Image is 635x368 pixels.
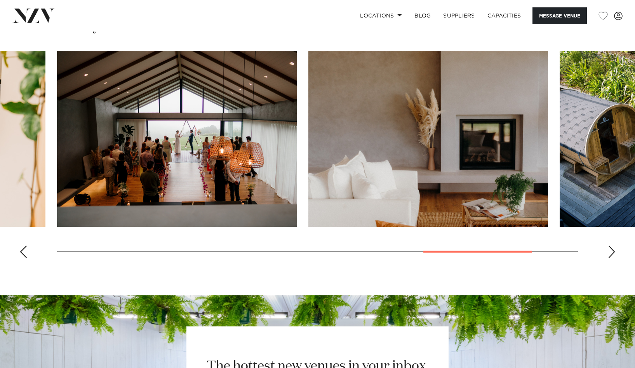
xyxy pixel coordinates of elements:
swiper-slide: 9 / 10 [308,51,548,227]
button: Message Venue [532,7,587,24]
a: BLOG [408,7,437,24]
a: SUPPLIERS [437,7,481,24]
swiper-slide: 8 / 10 [57,51,297,227]
a: Capacities [481,7,527,24]
a: Locations [354,7,408,24]
img: nzv-logo.png [12,9,55,23]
